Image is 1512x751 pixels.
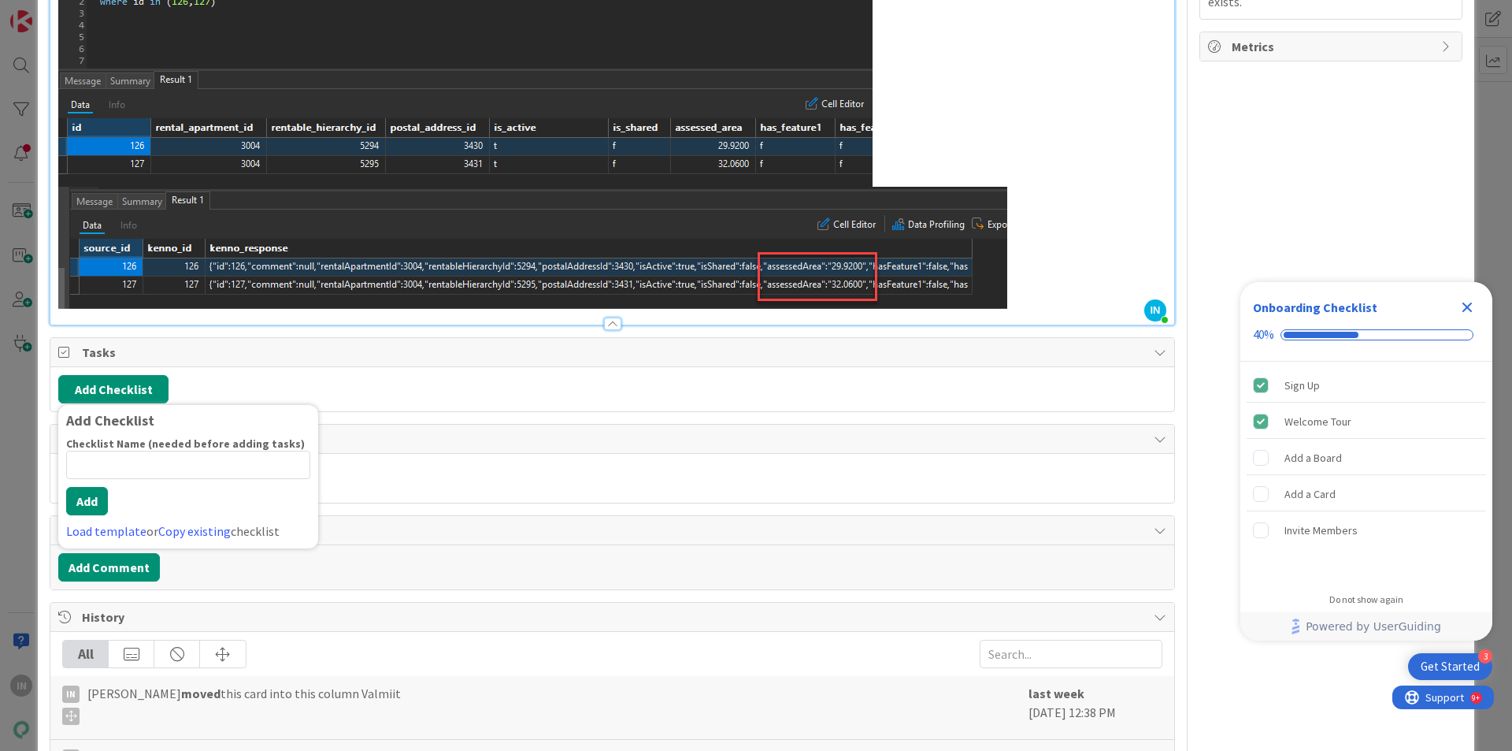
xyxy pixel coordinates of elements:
[1284,448,1342,467] div: Add a Board
[33,2,72,21] span: Support
[58,553,160,582] button: Add Comment
[1284,412,1351,431] div: Welcome Tour
[1240,612,1492,641] div: Footer
[158,523,231,539] a: Copy existing
[1284,521,1358,540] div: Invite Members
[82,608,1146,626] span: History
[62,686,80,703] div: IN
[82,429,1146,448] span: Links
[1408,653,1492,680] div: Open Get Started checklist, remaining modules: 3
[1421,659,1480,675] div: Get Started
[1247,404,1486,439] div: Welcome Tour is complete.
[1329,593,1403,606] div: Do not show again
[82,343,1146,362] span: Tasks
[1247,513,1486,548] div: Invite Members is incomplete.
[1455,295,1480,320] div: Close Checklist
[1240,362,1492,583] div: Checklist items
[66,523,146,539] a: Load template
[1247,368,1486,403] div: Sign Up is complete.
[1253,328,1480,342] div: Checklist progress: 40%
[87,684,401,725] span: [PERSON_NAME] this card into this column Valmiit
[1284,376,1320,395] div: Sign Up
[1240,282,1492,641] div: Checklist Container
[1028,686,1084,701] b: last week
[1144,299,1166,322] span: IN
[66,487,108,515] button: Add
[66,522,310,541] div: or checklist
[1284,485,1336,504] div: Add a Card
[82,521,1146,540] span: Comments
[1247,477,1486,511] div: Add a Card is incomplete.
[1028,684,1162,731] div: [DATE] 12:38 PM
[181,686,220,701] b: moved
[1253,298,1377,317] div: Onboarding Checklist
[1248,612,1484,641] a: Powered by UserGuiding
[66,437,305,451] label: Checklist Name (needed before adding tasks)
[1232,37,1433,56] span: Metrics
[58,375,169,403] button: Add Checklist
[980,640,1162,668] input: Search...
[1478,649,1492,664] div: 3
[1247,441,1486,475] div: Add a Board is incomplete.
[58,187,1007,309] img: image.png
[80,6,87,19] div: 9+
[1253,328,1274,342] div: 40%
[63,641,109,667] div: All
[1306,617,1441,636] span: Powered by UserGuiding
[66,413,310,429] div: Add Checklist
